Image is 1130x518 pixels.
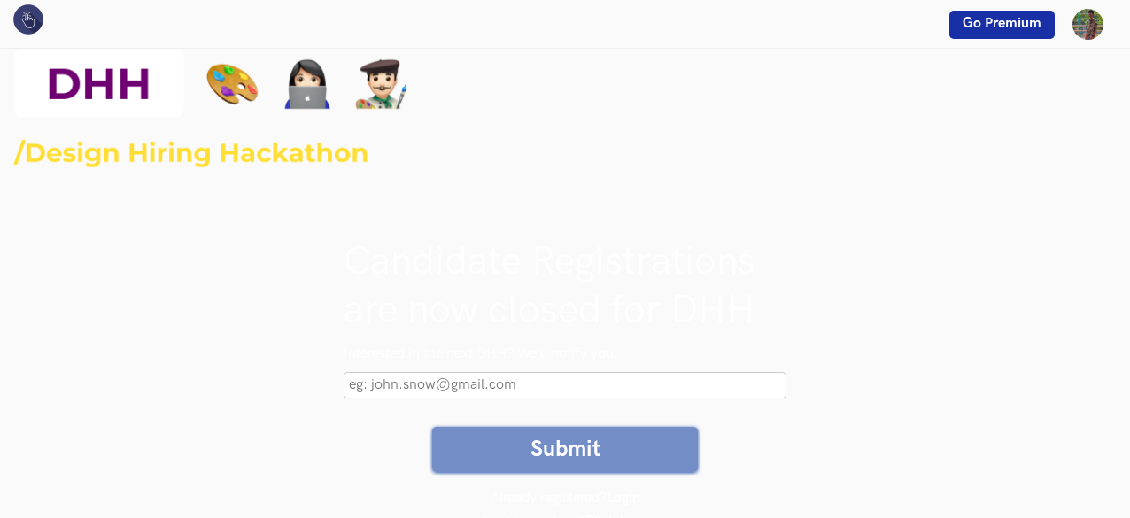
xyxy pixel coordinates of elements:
label: Interested in the next DHH? We'll notify you: [344,344,786,365]
img: dhh_desktop_normal.png [13,9,1117,175]
input: Please fill this field [344,372,786,398]
a: Go Premium [949,11,1055,39]
button: Submit [432,427,698,472]
img: Your profile pic [1072,9,1103,40]
span: Go Premium [963,15,1041,32]
h4: Already registered? [344,490,786,506]
a: Login [607,490,640,506]
img: UXHack logo [13,4,43,35]
h1: Candidate Registrations are now closed for DHH [344,237,786,335]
